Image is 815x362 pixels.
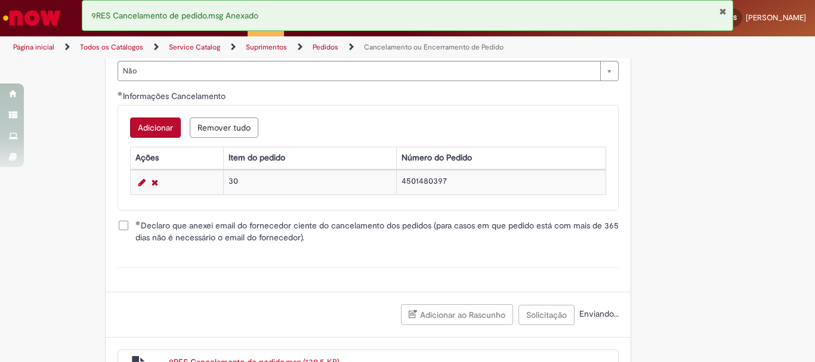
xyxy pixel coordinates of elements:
span: [PERSON_NAME] [746,13,806,23]
a: Todos os Catálogos [80,42,143,52]
a: Service Catalog [169,42,220,52]
a: Suprimentos [246,42,287,52]
span: 9RES Cancelamento de pedido.msg Anexado [91,10,258,21]
th: Número do Pedido [397,147,606,169]
span: Obrigatório Preenchido [118,91,123,96]
a: Pedidos [313,42,338,52]
img: ServiceNow [1,6,63,30]
th: Ações [130,147,223,169]
td: 4501480397 [397,171,606,195]
span: Informações Cancelamento [123,91,228,101]
span: Não [123,61,594,81]
a: Página inicial [13,42,54,52]
span: Obrigatório Preenchido [135,221,141,225]
a: Editar Linha 1 [135,175,149,190]
a: Cancelamento ou Encerramento de Pedido [364,42,504,52]
button: Add a row for Informações Cancelamento [130,117,181,138]
button: Fechar Notificação [719,7,727,16]
button: Remove all rows for Informações Cancelamento [190,117,258,138]
span: Enviando... [577,308,619,319]
a: Remover linha 1 [149,175,161,190]
th: Item do pedido [223,147,397,169]
td: 30 [223,171,397,195]
span: Declaro que anexei email do fornecedor ciente do cancelamento dos pedidos (para casos em que pedi... [135,219,619,243]
ul: Trilhas de página [9,36,535,58]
